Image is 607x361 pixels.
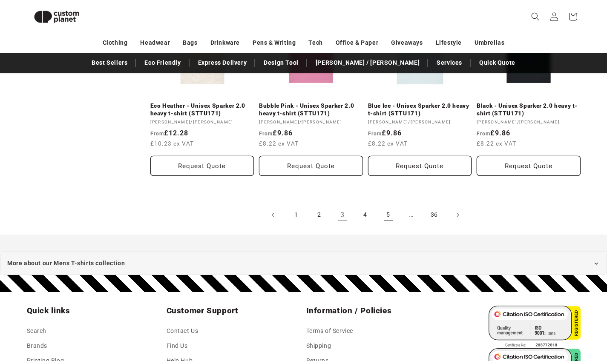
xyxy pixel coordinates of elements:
[87,55,132,70] a: Best Sellers
[103,35,128,50] a: Clothing
[448,206,467,224] a: Next page
[167,306,301,316] h2: Customer Support
[306,326,354,338] a: Terms of Service
[391,35,423,50] a: Giveaways
[425,206,444,224] a: Page 36
[150,156,254,176] button: Request Quote
[150,102,254,117] a: Eco Heather - Unisex Sparker 2.0 heavy t-shirt (STTU171)
[183,35,197,50] a: Bags
[475,35,504,50] a: Umbrellas
[27,306,161,316] h2: Quick links
[140,55,185,70] a: Eco Friendly
[336,35,378,50] a: Office & Paper
[310,206,329,224] a: Page 2
[402,206,421,224] span: …
[27,326,47,338] a: Search
[333,206,352,224] a: Page 3
[259,156,363,176] button: Request Quote
[526,7,545,26] summary: Search
[356,206,375,224] a: Page 4
[7,258,125,269] span: More about our Mens T-shirts collection
[477,156,581,176] button: Request Quote
[140,35,170,50] a: Headwear
[475,55,520,70] a: Quick Quote
[287,206,306,224] a: Page 1
[368,156,472,176] button: Request Quote
[564,320,607,361] iframe: Chat Widget
[379,206,398,224] a: Page 5
[259,102,363,117] a: Bubble Pink - Unisex Sparker 2.0 heavy t-shirt (STTU171)
[253,35,296,50] a: Pens & Writing
[489,306,581,348] img: ISO 9001 Certified
[306,338,331,353] a: Shipping
[436,35,462,50] a: Lifestyle
[259,55,303,70] a: Design Tool
[167,326,198,338] a: Contact Us
[210,35,240,50] a: Drinkware
[167,338,188,353] a: Find Us
[27,338,48,353] a: Brands
[308,35,322,50] a: Tech
[264,206,283,224] a: Previous page
[194,55,251,70] a: Express Delivery
[311,55,424,70] a: [PERSON_NAME] / [PERSON_NAME]
[477,102,581,117] a: Black - Unisex Sparker 2.0 heavy t-shirt (STTU171)
[368,102,472,117] a: Blue Ice - Unisex Sparker 2.0 heavy t-shirt (STTU171)
[306,306,441,316] h2: Information / Policies
[27,3,86,30] img: Custom Planet
[432,55,466,70] a: Services
[150,206,581,224] nav: Pagination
